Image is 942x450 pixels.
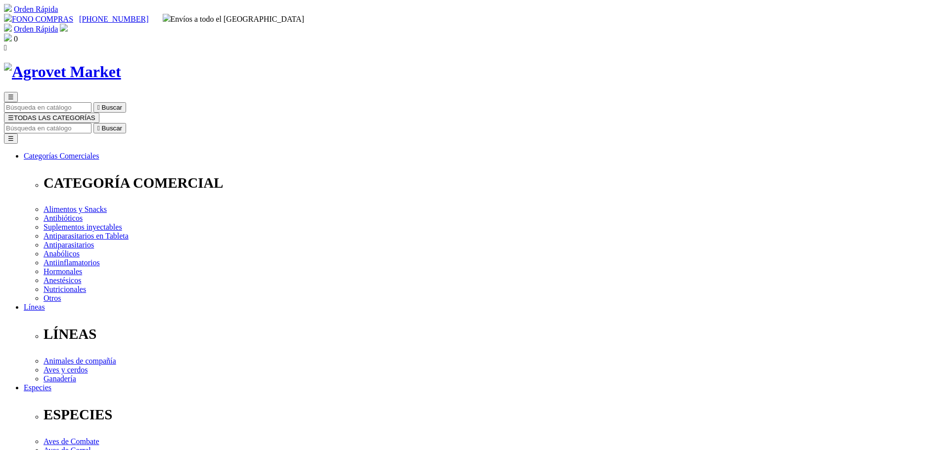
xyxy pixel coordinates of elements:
span: 0 [14,35,18,43]
a: Hormonales [44,267,82,276]
a: [PHONE_NUMBER] [79,15,148,23]
span: ☰ [8,114,14,122]
p: CATEGORÍA COMERCIAL [44,175,938,191]
img: user.svg [60,24,68,32]
a: Anabólicos [44,249,80,258]
a: Acceda a su cuenta de cliente [60,25,68,33]
a: Antiinflamatorios [44,258,100,267]
span: Envíos a todo el [GEOGRAPHIC_DATA] [163,15,305,23]
button:  Buscar [93,102,126,113]
img: delivery-truck.svg [163,14,171,22]
img: shopping-bag.svg [4,34,12,41]
a: Aves de Combate [44,437,99,446]
img: Agrovet Market [4,63,121,81]
a: Suplementos inyectables [44,223,122,231]
span: Buscar [102,124,122,132]
button: ☰ [4,133,18,144]
i:  [97,104,100,111]
a: Antiparasitarios [44,241,94,249]
span: Buscar [102,104,122,111]
input: Buscar [4,102,91,113]
button:  Buscar [93,123,126,133]
a: Nutricionales [44,285,86,293]
a: Antiparasitarios en Tableta [44,232,129,240]
i:  [97,124,100,132]
a: Orden Rápida [14,25,58,33]
a: Alimentos y Snacks [44,205,107,213]
button: ☰ [4,92,18,102]
p: ESPECIES [44,407,938,423]
span: ☰ [8,93,14,101]
a: Antibióticos [44,214,83,222]
a: Orden Rápida [14,5,58,13]
button: ☰TODAS LAS CATEGORÍAS [4,113,99,123]
p: LÍNEAS [44,326,938,342]
i:  [4,43,7,52]
img: shopping-cart.svg [4,24,12,32]
img: phone.svg [4,14,12,22]
a: Otros [44,294,61,302]
img: shopping-cart.svg [4,4,12,12]
input: Buscar [4,123,91,133]
a: Líneas [24,303,45,311]
iframe: Brevo live chat [5,343,171,445]
a: FONO COMPRAS [4,15,73,23]
a: Categorías Comerciales [24,152,99,160]
a: Anestésicos [44,276,81,285]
